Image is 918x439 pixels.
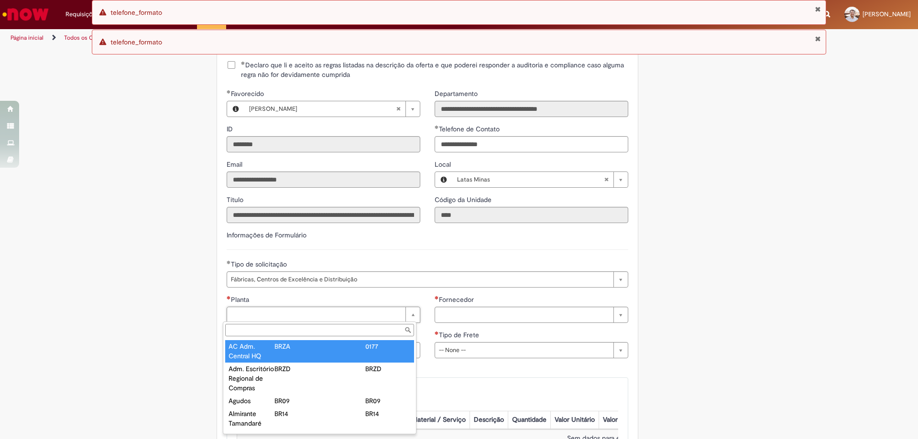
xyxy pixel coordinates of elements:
[223,338,416,434] ul: Planta
[365,364,411,374] div: BRZD
[365,342,411,351] div: 0177
[274,364,320,374] div: BRZD
[229,342,274,361] div: AC Adm. Central HQ
[365,409,411,418] div: BR14
[274,396,320,406] div: BR09
[229,409,274,428] div: Almirante Tamandaré
[365,396,411,406] div: BR09
[229,396,274,406] div: Agudos
[274,409,320,418] div: BR14
[229,364,274,393] div: Adm. Escritório Regional de Compras
[274,342,320,351] div: BRZA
